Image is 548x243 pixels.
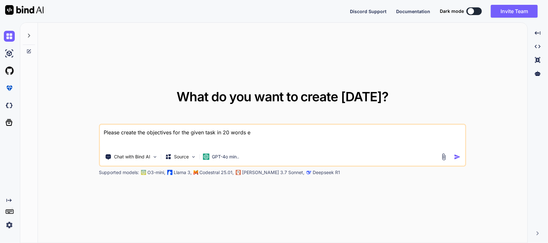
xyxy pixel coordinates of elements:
[440,8,464,14] span: Dark mode
[491,5,538,18] button: Invite Team
[100,125,465,148] textarea: Please create the objectives for the given task in 20 words e
[148,169,166,176] p: O3-mini,
[350,8,387,15] button: Discord Support
[242,169,305,176] p: [PERSON_NAME] 3.7 Sonnet,
[194,170,198,175] img: Mistral-AI
[177,89,389,105] span: What do you want to create [DATE]?
[4,100,15,111] img: darkCloudIdeIcon
[212,154,239,160] p: GPT-4o min..
[114,154,151,160] p: Chat with Bind AI
[236,170,241,175] img: claude
[396,9,430,14] span: Documentation
[4,65,15,76] img: githubLight
[307,170,312,175] img: claude
[396,8,430,15] button: Documentation
[141,170,146,175] img: GPT-4
[174,169,192,176] p: Llama 3,
[168,170,173,175] img: Llama2
[191,154,196,160] img: Pick Models
[454,154,461,160] img: icon
[5,5,44,15] img: Bind AI
[99,169,139,176] p: Supported models:
[203,154,210,160] img: GPT-4o mini
[440,153,448,161] img: attachment
[174,154,189,160] p: Source
[4,48,15,59] img: ai-studio
[200,169,234,176] p: Codestral 25.01,
[152,154,158,160] img: Pick Tools
[313,169,340,176] p: Deepseek R1
[350,9,387,14] span: Discord Support
[4,83,15,94] img: premium
[4,220,15,230] img: settings
[4,31,15,42] img: chat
